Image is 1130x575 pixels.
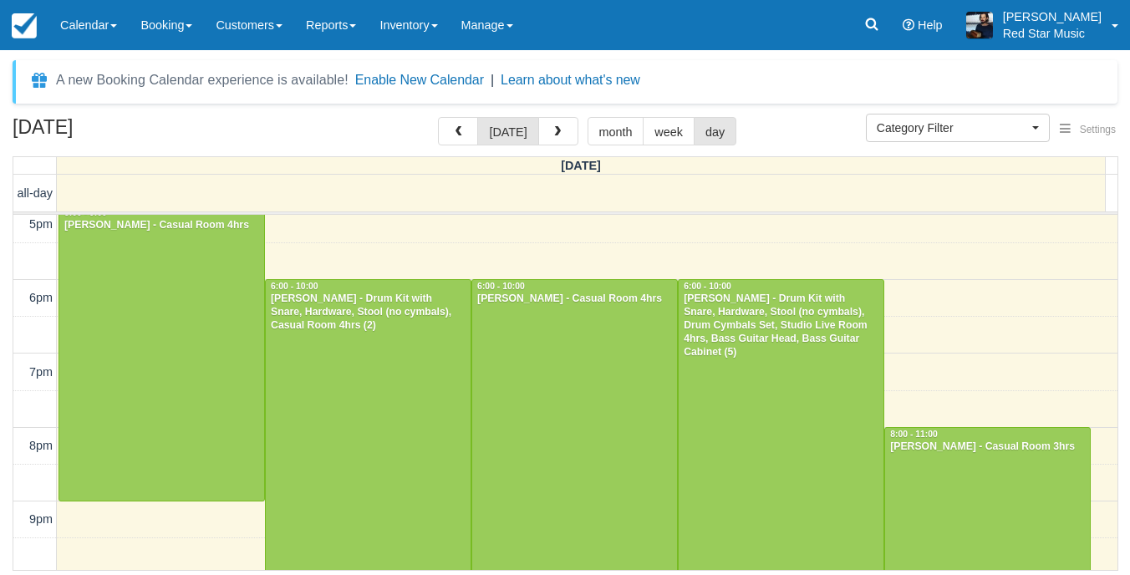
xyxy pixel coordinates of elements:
[918,18,943,32] span: Help
[59,206,265,501] a: 5:00 - 9:00[PERSON_NAME] - Casual Room 4hrs
[678,279,884,575] a: 6:00 - 10:00[PERSON_NAME] - Drum Kit with Snare, Hardware, Stool (no cymbals), Drum Cymbals Set, ...
[12,13,37,38] img: checkfront-main-nav-mini-logo.png
[1050,118,1126,142] button: Settings
[29,439,53,452] span: 8pm
[889,440,1086,454] div: [PERSON_NAME] - Casual Room 3hrs
[491,73,494,87] span: |
[903,19,914,31] i: Help
[29,217,53,231] span: 5pm
[683,293,879,359] div: [PERSON_NAME] - Drum Kit with Snare, Hardware, Stool (no cymbals), Drum Cymbals Set, Studio Live ...
[471,279,678,575] a: 6:00 - 10:00[PERSON_NAME] - Casual Room 4hrs
[501,73,640,87] a: Learn about what's new
[966,12,993,38] img: A1
[890,430,938,439] span: 8:00 - 11:00
[866,114,1050,142] button: Category Filter
[64,219,260,232] div: [PERSON_NAME] - Casual Room 4hrs
[56,70,349,90] div: A new Booking Calendar experience is available!
[29,512,53,526] span: 9pm
[694,117,736,145] button: day
[355,72,484,89] button: Enable New Calendar
[265,279,471,575] a: 6:00 - 10:00[PERSON_NAME] - Drum Kit with Snare, Hardware, Stool (no cymbals), Casual Room 4hrs (2)
[684,282,731,291] span: 6:00 - 10:00
[1080,124,1116,135] span: Settings
[643,117,695,145] button: week
[477,117,538,145] button: [DATE]
[29,291,53,304] span: 6pm
[270,293,466,333] div: [PERSON_NAME] - Drum Kit with Snare, Hardware, Stool (no cymbals), Casual Room 4hrs (2)
[271,282,318,291] span: 6:00 - 10:00
[477,282,525,291] span: 6:00 - 10:00
[18,186,53,200] span: all-day
[1003,25,1102,42] p: Red Star Music
[476,293,673,306] div: [PERSON_NAME] - Casual Room 4hrs
[29,365,53,379] span: 7pm
[588,117,644,145] button: month
[1003,8,1102,25] p: [PERSON_NAME]
[13,117,224,148] h2: [DATE]
[561,159,601,172] span: [DATE]
[877,120,1028,136] span: Category Filter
